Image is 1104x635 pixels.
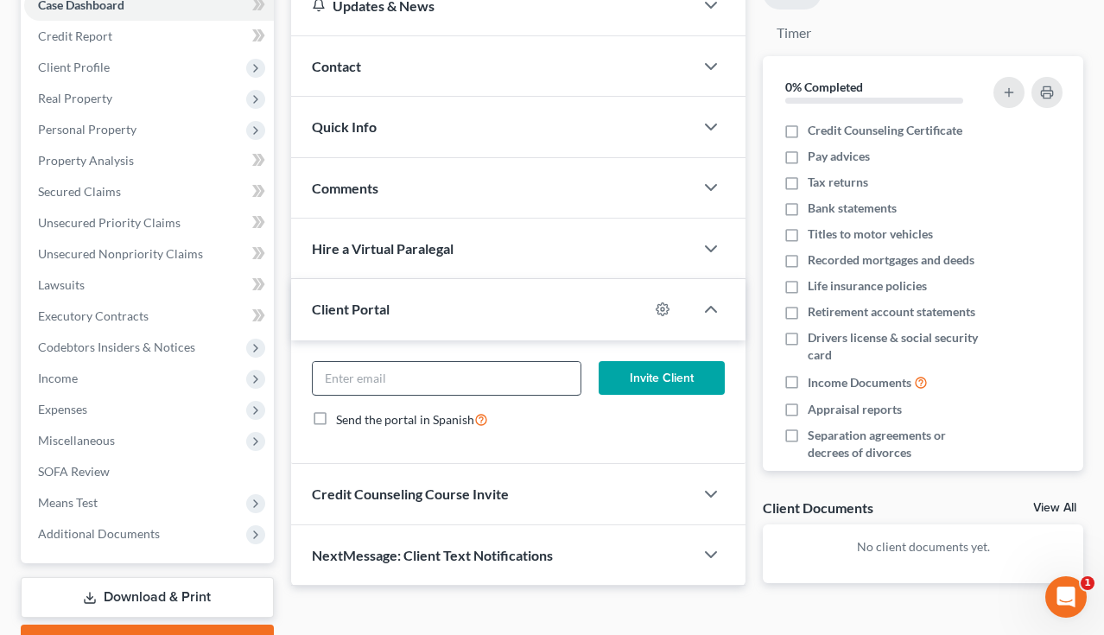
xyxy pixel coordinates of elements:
[38,526,160,541] span: Additional Documents
[312,301,390,317] span: Client Portal
[808,122,962,139] span: Credit Counseling Certificate
[808,200,897,217] span: Bank statements
[808,329,988,364] span: Drivers license & social security card
[38,277,85,292] span: Lawsuits
[312,547,553,563] span: NextMessage: Client Text Notifications
[24,301,274,332] a: Executory Contracts
[785,79,863,94] strong: 0% Completed
[312,58,361,74] span: Contact
[808,401,902,418] span: Appraisal reports
[38,215,181,230] span: Unsecured Priority Claims
[808,174,868,191] span: Tax returns
[38,29,112,43] span: Credit Report
[808,148,870,165] span: Pay advices
[38,495,98,510] span: Means Test
[599,361,725,396] button: Invite Client
[38,433,115,448] span: Miscellaneous
[38,91,112,105] span: Real Property
[763,498,873,517] div: Client Documents
[808,225,933,243] span: Titles to motor vehicles
[808,277,927,295] span: Life insurance policies
[1081,576,1094,590] span: 1
[808,374,911,391] span: Income Documents
[808,427,988,461] span: Separation agreements or decrees of divorces
[38,184,121,199] span: Secured Claims
[1033,502,1076,514] a: View All
[38,402,87,416] span: Expenses
[38,308,149,323] span: Executory Contracts
[24,21,274,52] a: Credit Report
[24,145,274,176] a: Property Analysis
[777,538,1069,556] p: No client documents yet.
[38,122,136,137] span: Personal Property
[24,238,274,270] a: Unsecured Nonpriority Claims
[24,207,274,238] a: Unsecured Priority Claims
[313,362,581,395] input: Enter email
[24,176,274,207] a: Secured Claims
[21,577,274,618] a: Download & Print
[312,486,509,502] span: Credit Counseling Course Invite
[38,340,195,354] span: Codebtors Insiders & Notices
[38,464,110,479] span: SOFA Review
[38,246,203,261] span: Unsecured Nonpriority Claims
[1045,576,1087,618] iframe: Intercom live chat
[312,118,377,135] span: Quick Info
[763,16,825,50] a: Timer
[38,153,134,168] span: Property Analysis
[808,251,974,269] span: Recorded mortgages and deeds
[38,60,110,74] span: Client Profile
[808,303,975,321] span: Retirement account statements
[312,240,454,257] span: Hire a Virtual Paralegal
[38,371,78,385] span: Income
[312,180,378,196] span: Comments
[24,456,274,487] a: SOFA Review
[336,412,474,427] span: Send the portal in Spanish
[24,270,274,301] a: Lawsuits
